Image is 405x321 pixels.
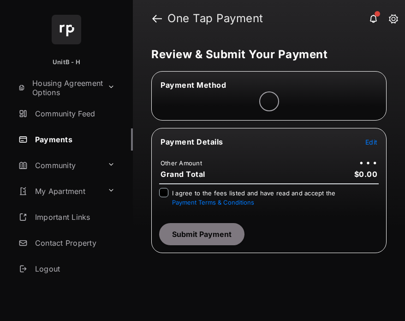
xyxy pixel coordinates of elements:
[161,80,226,90] span: Payment Method
[53,58,80,67] p: UnitB - H
[172,189,336,206] span: I agree to the fees listed and have read and accept the
[15,77,104,99] a: Housing Agreement Options
[52,15,81,44] img: svg+xml;base64,PHN2ZyB4bWxucz0iaHR0cDovL3d3dy53My5vcmcvMjAwMC9zdmciIHdpZHRoPSI2NCIgaGVpZ2h0PSI2NC...
[167,13,390,24] strong: One Tap Payment
[365,137,377,146] button: Edit
[161,170,205,179] span: Grand Total
[159,223,244,245] button: Submit Payment
[365,138,377,146] span: Edit
[160,159,202,167] td: Other Amount
[161,137,223,146] span: Payment Details
[15,232,133,254] a: Contact Property
[15,128,133,151] a: Payments
[15,206,119,228] a: Important Links
[151,49,379,60] h5: Review & Submit Your Payment
[15,103,133,125] a: Community Feed
[15,154,104,176] a: Community
[172,199,254,206] button: I agree to the fees listed and have read and accept the
[354,170,378,179] span: $0.00
[15,180,104,202] a: My Apartment
[15,258,133,280] a: Logout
